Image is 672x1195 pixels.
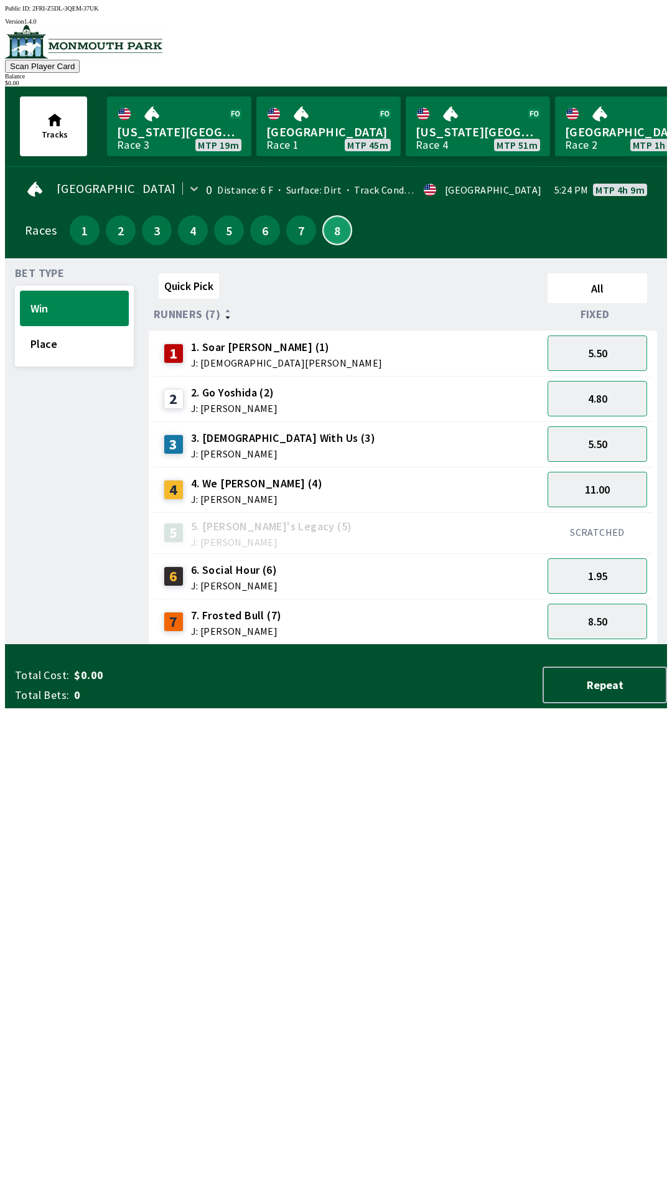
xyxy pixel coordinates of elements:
[164,434,184,454] div: 3
[164,344,184,363] div: 1
[164,612,184,632] div: 7
[214,215,244,245] button: 5
[217,226,241,235] span: 5
[191,562,278,578] span: 6. Social Hour (6)
[73,226,96,235] span: 1
[191,339,383,355] span: 1. Soar [PERSON_NAME] (1)
[588,569,607,583] span: 1.95
[548,526,647,538] div: SCRATCHED
[191,626,282,636] span: J: [PERSON_NAME]
[548,273,647,303] button: All
[565,140,597,150] div: Race 2
[42,129,68,140] span: Tracks
[217,184,273,196] span: Distance: 6 F
[159,273,219,299] button: Quick Pick
[74,668,270,683] span: $0.00
[548,558,647,594] button: 1.95
[548,426,647,462] button: 5.50
[154,308,543,321] div: Runners (7)
[289,226,313,235] span: 7
[198,140,239,150] span: MTP 19m
[191,449,375,459] span: J: [PERSON_NAME]
[15,668,69,683] span: Total Cost:
[106,215,136,245] button: 2
[543,308,652,321] div: Fixed
[416,140,448,150] div: Race 4
[30,337,118,351] span: Place
[548,381,647,416] button: 4.80
[5,60,80,73] button: Scan Player Card
[30,301,118,316] span: Win
[117,124,241,140] span: [US_STATE][GEOGRAPHIC_DATA]
[164,389,184,409] div: 2
[548,472,647,507] button: 11.00
[32,5,99,12] span: 2FRI-Z5DL-3QEM-37UK
[554,678,656,692] span: Repeat
[266,140,299,150] div: Race 1
[406,96,550,156] a: [US_STATE][GEOGRAPHIC_DATA]Race 4MTP 51m
[273,184,342,196] span: Surface: Dirt
[142,215,172,245] button: 3
[191,518,352,535] span: 5. [PERSON_NAME]'s Legacy (5)
[347,140,388,150] span: MTP 45m
[588,391,607,406] span: 4.80
[164,523,184,543] div: 5
[250,215,280,245] button: 6
[322,215,352,245] button: 8
[181,226,205,235] span: 4
[5,25,162,59] img: venue logo
[553,281,642,296] span: All
[581,309,610,319] span: Fixed
[548,604,647,639] button: 8.50
[191,403,278,413] span: J: [PERSON_NAME]
[342,184,451,196] span: Track Condition: Firm
[588,437,607,451] span: 5.50
[416,124,540,140] span: [US_STATE][GEOGRAPHIC_DATA]
[20,326,129,362] button: Place
[595,185,645,195] span: MTP 4h 9m
[548,335,647,371] button: 5.50
[5,73,667,80] div: Balance
[588,346,607,360] span: 5.50
[164,279,213,293] span: Quick Pick
[15,268,64,278] span: Bet Type
[5,80,667,87] div: $ 0.00
[191,607,282,624] span: 7. Frosted Bull (7)
[253,226,277,235] span: 6
[117,140,149,150] div: Race 3
[164,480,184,500] div: 4
[57,184,176,194] span: [GEOGRAPHIC_DATA]
[543,667,667,703] button: Repeat
[154,309,220,319] span: Runners (7)
[164,566,184,586] div: 6
[191,537,352,547] span: J: [PERSON_NAME]
[70,215,100,245] button: 1
[20,291,129,326] button: Win
[107,96,251,156] a: [US_STATE][GEOGRAPHIC_DATA]Race 3MTP 19m
[74,688,270,703] span: 0
[15,688,69,703] span: Total Bets:
[191,430,375,446] span: 3. [DEMOGRAPHIC_DATA] With Us (3)
[206,185,212,195] div: 0
[178,215,208,245] button: 4
[5,18,667,25] div: Version 1.4.0
[191,358,383,368] span: J: [DEMOGRAPHIC_DATA][PERSON_NAME]
[588,614,607,629] span: 8.50
[191,581,278,591] span: J: [PERSON_NAME]
[191,476,322,492] span: 4. We [PERSON_NAME] (4)
[286,215,316,245] button: 7
[256,96,401,156] a: [GEOGRAPHIC_DATA]Race 1MTP 45m
[5,5,667,12] div: Public ID:
[585,482,610,497] span: 11.00
[497,140,538,150] span: MTP 51m
[445,185,542,195] div: [GEOGRAPHIC_DATA]
[554,185,589,195] span: 5:24 PM
[25,225,57,235] div: Races
[145,226,169,235] span: 3
[109,226,133,235] span: 2
[266,124,391,140] span: [GEOGRAPHIC_DATA]
[20,96,87,156] button: Tracks
[191,494,322,504] span: J: [PERSON_NAME]
[191,385,278,401] span: 2. Go Yoshida (2)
